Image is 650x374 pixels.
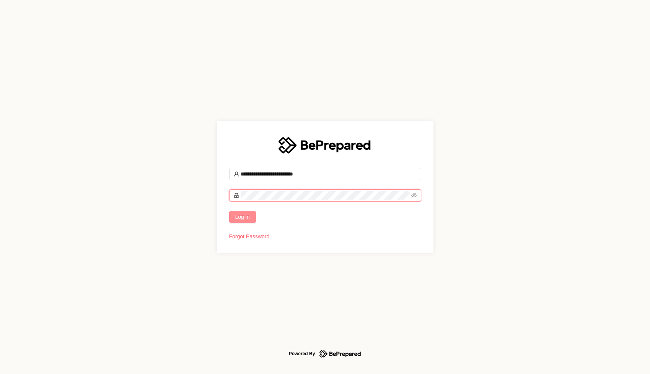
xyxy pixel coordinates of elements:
[411,193,417,198] span: eye-invisible
[289,349,315,358] div: Powered By
[229,233,270,239] a: Forgot Password
[235,213,250,221] span: Log in
[229,211,256,223] button: Log in
[234,171,239,177] span: user
[234,193,239,198] span: lock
